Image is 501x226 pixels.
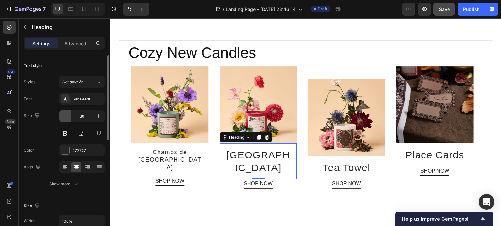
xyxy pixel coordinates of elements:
[5,119,16,124] div: Beta
[286,48,364,125] img: gempages_566748255581373349-78ec50c4-fc40-467d-a2ca-8445b3c73f5f.jpg
[49,181,80,187] div: Show more
[226,6,296,13] span: Landing Page - [DATE] 23:46:14
[24,202,41,210] div: Size
[24,163,42,172] div: Align
[72,148,103,153] div: 272727
[198,138,275,161] h2: Tea Towel
[433,3,455,16] button: Save
[134,161,163,170] button: <p>SHOP NOW</p>
[222,161,251,170] p: SHOP NOW
[222,161,251,170] button: <p>SHOP NOW</p>
[198,61,275,138] img: gempages_566748255581373349-2870d1b7-813d-4492-a605-78a603fd391a.webp
[6,69,16,74] div: 450
[479,194,494,210] div: Open Intercom Messenger
[64,40,86,47] p: Advanced
[62,79,83,85] span: Heading 2*
[24,112,41,120] div: Size
[223,6,224,13] span: /
[24,147,34,153] div: Color
[72,96,103,102] div: Sans-serif
[439,7,450,12] span: Save
[32,23,102,31] p: Heading
[24,218,35,224] div: Width
[115,130,182,156] p: [GEOGRAPHIC_DATA]
[118,116,136,122] div: Heading
[286,125,364,148] h2: Place Cards
[311,148,340,158] button: <p>SHOP NOW</p>
[32,40,51,47] p: Settings
[24,96,32,102] div: Font
[134,161,163,170] p: SHOP NOW
[24,63,42,69] div: Text style
[311,148,340,158] p: SHOP NOW
[43,5,46,13] p: 7
[110,18,501,226] iframe: Design area
[402,216,479,222] span: Help us improve GemPages!
[318,6,327,12] span: Draft
[24,178,105,190] button: Show more
[123,3,149,16] div: Undo/Redo
[402,215,487,223] button: Show survey - Help us improve GemPages!
[463,6,479,13] div: Publish
[3,3,49,16] button: 7
[59,76,105,88] button: Heading 2*
[24,79,35,85] div: Styles
[458,3,485,16] button: Publish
